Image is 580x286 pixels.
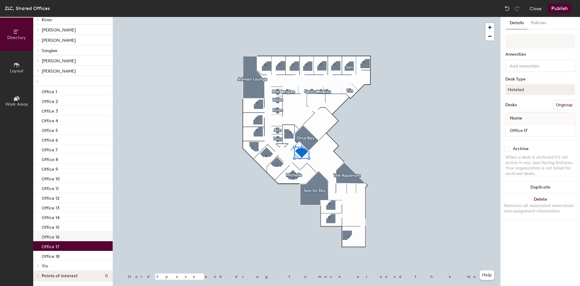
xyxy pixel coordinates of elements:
button: Duplicate [501,181,580,193]
p: Office 18 [42,252,60,259]
p: Office 9 [42,165,58,172]
p: Office 2 [42,97,58,104]
button: Details [506,17,527,29]
p: Office 15 [42,223,60,230]
p: Office 1 [42,87,57,94]
div: ZLC, Shared Offices [5,5,50,12]
span: 0 [105,274,108,278]
span: Work Areas [5,102,28,107]
p: Office 7 [42,146,58,153]
button: DeleteRemoves all associated reservation and assignment information [501,193,580,220]
button: Policies [527,17,550,29]
div: Archive [513,146,529,151]
button: Hoteled [505,84,575,95]
button: Publish [548,4,572,13]
p: Office 10 [42,175,60,182]
button: Help [480,270,494,280]
span: [PERSON_NAME] [42,38,76,43]
div: Desks [505,103,517,107]
div: When a desk is archived it's not active in any user-facing features. Your organization is not bil... [505,155,575,176]
p: Office 5 [42,126,58,133]
input: Add amenities [508,62,563,69]
p: Office 8 [42,155,58,162]
p: Office 13 [42,204,60,211]
p: Office 17 [42,242,59,249]
span: [PERSON_NAME] [42,69,76,74]
p: Office 11 [42,184,59,191]
span: Kiran [42,17,52,22]
button: Close [530,4,542,13]
p: Office 6 [42,136,58,143]
div: Removes all associated reservation and assignment information [504,203,576,214]
p: Office 14 [42,213,60,220]
span: Directory [7,35,26,40]
span: Yin [42,264,48,269]
span: [PERSON_NAME] [42,28,76,33]
span: [PERSON_NAME] [42,58,76,64]
p: Office 4 [42,117,58,123]
span: Layout [10,68,24,74]
img: Undo [504,5,510,12]
p: Office 3 [42,107,58,114]
p: Office 16 [42,233,60,240]
span: Name [507,113,525,124]
div: Amenities [505,52,575,57]
span: Sanglee [42,48,57,53]
span: Points of interest [42,274,78,278]
input: Unnamed desk [507,126,574,135]
button: Ungroup [553,100,575,110]
p: Office 12 [42,194,60,201]
div: Desk Type [505,77,575,82]
img: Redo [514,5,520,12]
